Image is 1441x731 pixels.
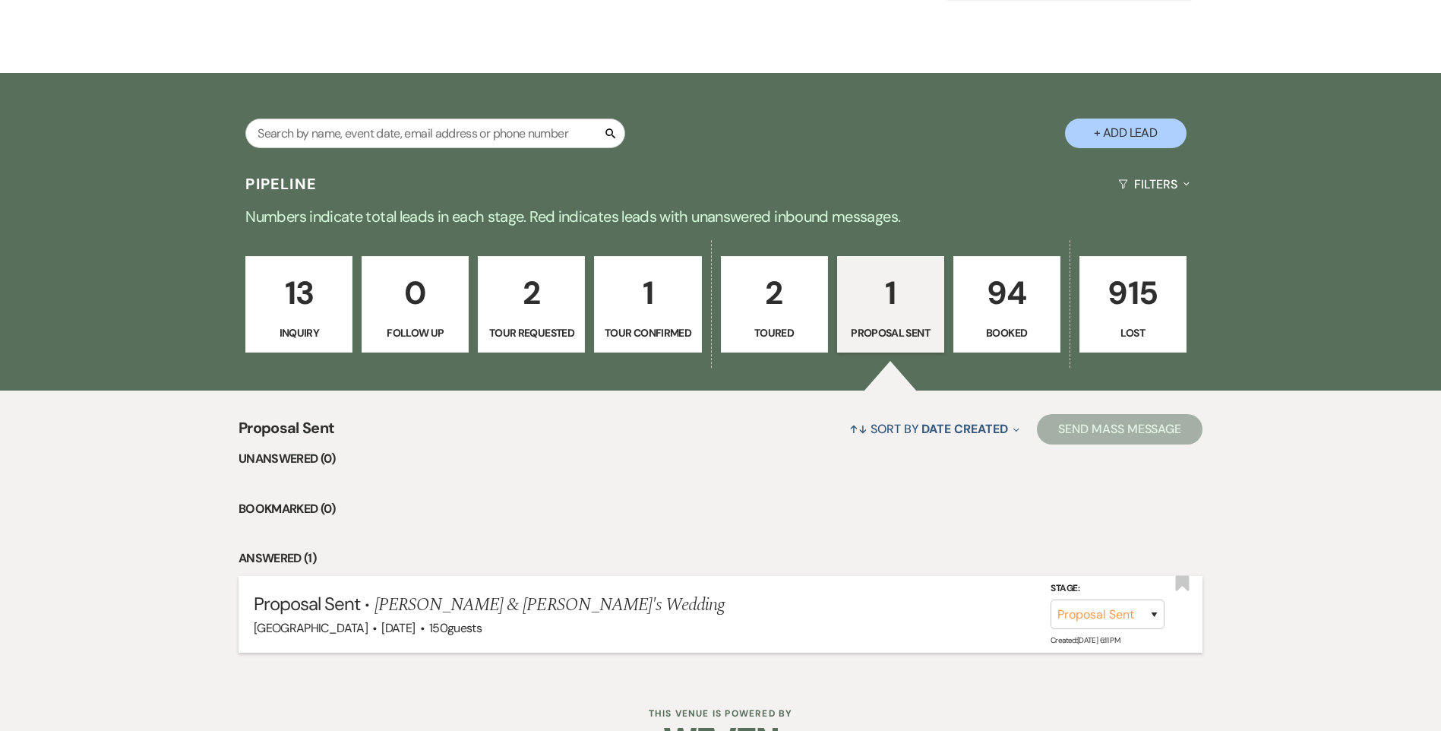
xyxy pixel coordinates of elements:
span: [GEOGRAPHIC_DATA] [254,620,368,636]
p: Inquiry [255,324,343,341]
p: Lost [1089,324,1177,341]
p: 2 [731,267,818,318]
p: Tour Requested [488,324,575,341]
button: + Add Lead [1065,119,1187,148]
a: 13Inquiry [245,256,352,353]
input: Search by name, event date, email address or phone number [245,119,625,148]
p: 94 [963,267,1051,318]
p: Follow Up [371,324,459,341]
p: 0 [371,267,459,318]
button: Sort By Date Created [843,409,1025,449]
span: ↑↓ [849,421,867,437]
span: Proposal Sent [254,592,361,615]
button: Send Mass Message [1037,414,1202,445]
p: Booked [963,324,1051,341]
p: 2 [488,267,575,318]
span: Date Created [921,421,1007,437]
p: Numbers indicate total leads in each stage. Red indicates leads with unanswered inbound messages. [174,204,1268,229]
span: [PERSON_NAME] & [PERSON_NAME]'s Wedding [374,591,725,619]
p: Toured [731,324,818,341]
a: 1Proposal Sent [837,256,944,353]
p: Proposal Sent [847,324,934,341]
a: 94Booked [953,256,1060,353]
a: 0Follow Up [362,256,469,353]
li: Answered (1) [239,549,1202,568]
li: Unanswered (0) [239,449,1202,469]
p: 1 [847,267,934,318]
span: Created: [DATE] 6:11 PM [1051,635,1120,645]
label: Stage: [1051,581,1164,597]
span: 150 guests [429,620,482,636]
p: 915 [1089,267,1177,318]
a: 915Lost [1079,256,1187,353]
button: Filters [1112,164,1195,204]
a: 2Tour Requested [478,256,585,353]
a: 1Tour Confirmed [594,256,701,353]
span: [DATE] [381,620,415,636]
p: 13 [255,267,343,318]
p: Tour Confirmed [604,324,691,341]
a: 2Toured [721,256,828,353]
p: 1 [604,267,691,318]
h3: Pipeline [245,173,317,195]
span: Proposal Sent [239,416,335,449]
li: Bookmarked (0) [239,499,1202,519]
